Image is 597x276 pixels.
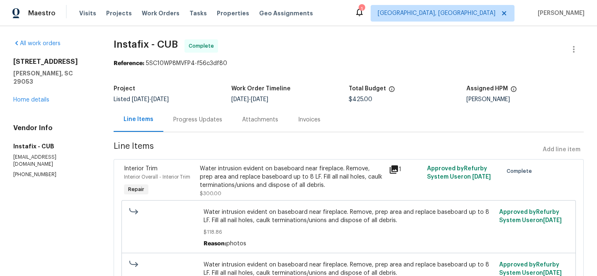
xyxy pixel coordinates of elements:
div: 5SC10WP8MVFP4-f56c3df80 [114,59,584,68]
span: Water intrusion evident on baseboard near fireplace. Remove, prep area and replace baseboard up t... [204,208,494,225]
span: $118.86 [204,228,494,236]
h5: Instafix - CUB [13,142,94,150]
h5: [PERSON_NAME], SC 29053 [13,69,94,86]
a: All work orders [13,41,61,46]
span: Reason: [204,241,226,247]
a: Home details [13,97,49,103]
span: photos [226,241,246,247]
span: - [132,97,169,102]
h4: Vendor Info [13,124,94,132]
span: [DATE] [132,97,149,102]
div: Line Items [124,115,153,123]
span: Line Items [114,142,539,157]
span: The hpm assigned to this work order. [510,86,517,97]
span: [DATE] [151,97,169,102]
h5: Project [114,86,135,92]
span: Approved by Refurby System User on [427,166,491,180]
span: Instafix - CUB [114,39,178,49]
span: Approved by Refurby System User on [499,209,562,223]
p: [EMAIL_ADDRESS][DOMAIN_NAME] [13,154,94,168]
p: [PHONE_NUMBER] [13,171,94,178]
span: The total cost of line items that have been proposed by Opendoor. This sum includes line items th... [388,86,395,97]
h5: Work Order Timeline [231,86,291,92]
span: - [231,97,268,102]
span: Geo Assignments [259,9,313,17]
b: Reference: [114,61,144,66]
h2: [STREET_ADDRESS] [13,58,94,66]
span: Work Orders [142,9,180,17]
div: Progress Updates [173,116,222,124]
span: Listed [114,97,169,102]
span: Complete [189,42,217,50]
div: 1 [389,165,422,174]
span: Projects [106,9,132,17]
div: Water intrusion evident on baseboard near fireplace. Remove, prep area and replace baseboard up t... [200,165,384,189]
span: Repair [125,185,148,194]
span: Complete [507,167,535,175]
span: [GEOGRAPHIC_DATA], [GEOGRAPHIC_DATA] [378,9,495,17]
span: Maestro [28,9,56,17]
span: Visits [79,9,96,17]
div: Attachments [242,116,278,124]
span: [DATE] [543,270,562,276]
span: $425.00 [349,97,372,102]
div: [PERSON_NAME] [466,97,584,102]
span: Tasks [189,10,207,16]
span: Approved by Refurby System User on [499,262,562,276]
span: $300.00 [200,191,221,196]
span: [DATE] [543,218,562,223]
span: [DATE] [231,97,249,102]
span: [PERSON_NAME] [534,9,585,17]
span: [DATE] [472,174,491,180]
h5: Total Budget [349,86,386,92]
div: 1 [359,5,364,13]
span: Properties [217,9,249,17]
span: Interior Overall - Interior Trim [124,174,190,179]
span: [DATE] [251,97,268,102]
span: Interior Trim [124,166,158,172]
div: Invoices [298,116,320,124]
h5: Assigned HPM [466,86,508,92]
